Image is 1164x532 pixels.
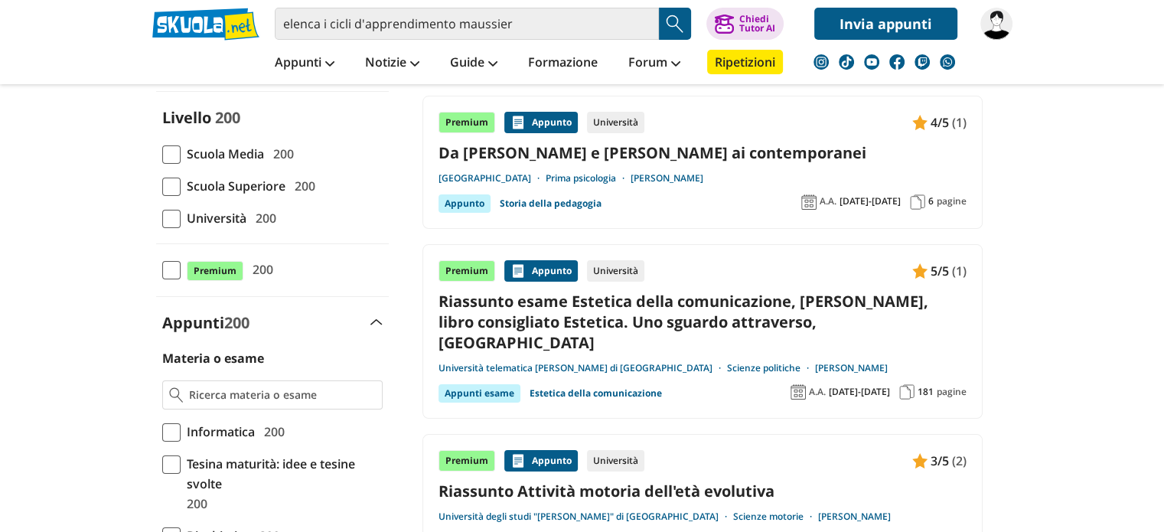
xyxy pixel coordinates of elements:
[912,115,928,130] img: Appunti contenuto
[510,115,526,130] img: Appunti contenuto
[818,511,891,523] a: [PERSON_NAME]
[940,54,955,70] img: WhatsApp
[931,261,949,281] span: 5/5
[809,386,826,398] span: A.A.
[162,312,249,333] label: Appunti
[952,261,967,281] span: (1)
[169,387,184,403] img: Ricerca materia o esame
[439,511,733,523] a: Università degli studi "[PERSON_NAME]" di [GEOGRAPHIC_DATA]
[524,50,602,77] a: Formazione
[912,453,928,468] img: Appunti contenuto
[215,107,240,128] span: 200
[928,195,934,207] span: 6
[952,451,967,471] span: (2)
[187,261,243,281] span: Premium
[739,15,774,33] div: Chiedi Tutor AI
[899,384,915,400] img: Pagine
[530,384,662,403] a: Estetica della comunicazione
[224,312,249,333] span: 200
[181,494,207,514] span: 200
[918,386,934,398] span: 181
[829,386,890,398] span: [DATE]-[DATE]
[839,54,854,70] img: tiktok
[439,481,967,501] a: Riassunto Attività motoria dell'età evolutiva
[727,362,815,374] a: Scienze politiche
[361,50,423,77] a: Notizie
[181,454,383,494] span: Tesina maturità: idee e tesine svolte
[249,208,276,228] span: 200
[504,260,578,282] div: Appunto
[289,176,315,196] span: 200
[546,172,631,184] a: Prima psicologia
[664,12,686,35] img: Cerca appunti, riassunti o versioni
[439,112,495,133] div: Premium
[162,350,264,367] label: Materia o esame
[500,194,602,213] a: Storia della pedagogia
[370,319,383,325] img: Apri e chiudi sezione
[246,259,273,279] span: 200
[952,113,967,132] span: (1)
[706,8,784,40] button: ChiediTutor AI
[181,144,264,164] span: Scuola Media
[931,451,949,471] span: 3/5
[733,511,818,523] a: Scienze motorie
[439,384,520,403] div: Appunti esame
[910,194,925,210] img: Pagine
[504,450,578,472] div: Appunto
[889,54,905,70] img: facebook
[439,362,727,374] a: Università telematica [PERSON_NAME] di [GEOGRAPHIC_DATA]
[439,194,491,213] div: Appunto
[162,107,211,128] label: Livello
[801,194,817,210] img: Anno accademico
[439,172,546,184] a: [GEOGRAPHIC_DATA]
[189,387,375,403] input: Ricerca materia o esame
[707,50,783,74] a: Ripetizioni
[181,208,246,228] span: Università
[439,450,495,472] div: Premium
[820,195,836,207] span: A.A.
[504,112,578,133] div: Appunto
[439,142,967,163] a: Da [PERSON_NAME] e [PERSON_NAME] ai contemporanei
[864,54,879,70] img: youtube
[659,8,691,40] button: Search Button
[587,260,644,282] div: Università
[937,386,967,398] span: pagine
[813,54,829,70] img: instagram
[587,450,644,472] div: Università
[439,291,967,354] a: Riassunto esame Estetica della comunicazione, [PERSON_NAME], libro consigliato Estetica. Uno sgua...
[931,113,949,132] span: 4/5
[275,8,659,40] input: Cerca appunti, riassunti o versioni
[814,8,957,40] a: Invia appunti
[510,263,526,279] img: Appunti contenuto
[912,263,928,279] img: Appunti contenuto
[791,384,806,400] img: Anno accademico
[937,195,967,207] span: pagine
[181,422,255,442] span: Informatica
[267,144,294,164] span: 200
[446,50,501,77] a: Guide
[840,195,901,207] span: [DATE]-[DATE]
[181,176,285,196] span: Scuola Superiore
[815,362,888,374] a: [PERSON_NAME]
[980,8,1012,40] img: barsy2000
[631,172,703,184] a: [PERSON_NAME]
[258,422,285,442] span: 200
[624,50,684,77] a: Forum
[587,112,644,133] div: Università
[510,453,526,468] img: Appunti contenuto
[271,50,338,77] a: Appunti
[915,54,930,70] img: twitch
[439,260,495,282] div: Premium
